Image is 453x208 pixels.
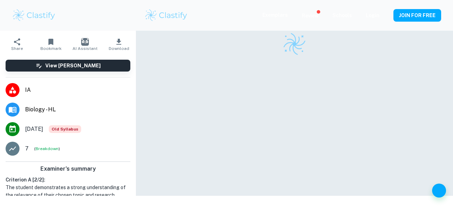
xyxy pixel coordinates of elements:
img: Clastify logo [12,8,56,22]
button: JOIN FOR FREE [393,9,441,22]
div: Starting from the May 2025 session, the Biology IA requirements have changed. It's OK to refer to... [49,125,81,133]
button: Breakdown [36,146,59,152]
button: Bookmark [34,35,68,54]
img: Clastify logo [282,32,307,56]
span: ( ) [34,146,60,152]
h1: The student demonstrates a strong understanding of the relevance of their chosen topic and resear... [6,184,130,207]
img: Clastify logo [144,8,189,22]
button: Help and Feedback [432,184,446,198]
p: Exemplars [262,11,288,19]
p: Review [302,12,318,20]
h6: View [PERSON_NAME] [45,62,101,69]
span: Old Syllabus [49,125,81,133]
button: View [PERSON_NAME] [6,60,130,72]
span: AI Assistant [72,46,98,51]
span: Bookmark [40,46,62,51]
h6: Criterion A [ 2 / 2 ]: [6,176,130,184]
span: Download [109,46,129,51]
button: AI Assistant [68,35,102,54]
img: AI Assistant [81,38,89,46]
button: Download [102,35,136,54]
p: 7 [25,144,29,153]
h6: Examiner's summary [3,165,133,173]
a: Login [366,13,379,18]
a: Schools [332,13,352,18]
span: IA [25,86,130,94]
span: Share [11,46,23,51]
span: [DATE] [25,125,43,133]
span: Biology - HL [25,105,130,114]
